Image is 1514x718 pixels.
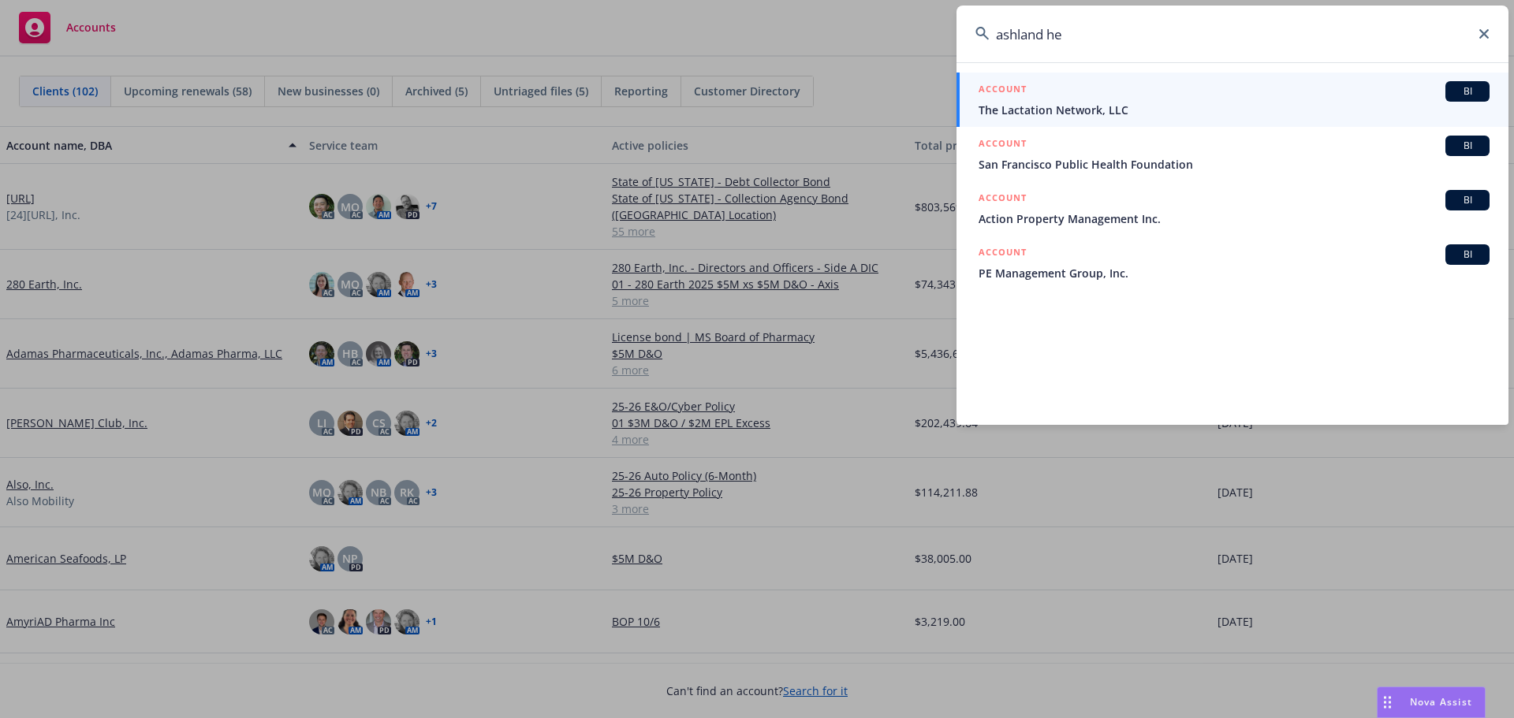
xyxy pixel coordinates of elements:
a: ACCOUNTBIPE Management Group, Inc. [957,236,1508,290]
h5: ACCOUNT [979,81,1027,100]
input: Search... [957,6,1508,62]
span: BI [1452,193,1483,207]
span: BI [1452,247,1483,262]
span: BI [1452,84,1483,99]
a: ACCOUNTBISan Francisco Public Health Foundation [957,127,1508,181]
span: Nova Assist [1410,695,1472,709]
h5: ACCOUNT [979,244,1027,263]
a: ACCOUNTBIAction Property Management Inc. [957,181,1508,236]
h5: ACCOUNT [979,190,1027,209]
span: San Francisco Public Health Foundation [979,156,1490,173]
a: ACCOUNTBIThe Lactation Network, LLC [957,73,1508,127]
button: Nova Assist [1377,686,1486,718]
span: Action Property Management Inc. [979,210,1490,227]
span: BI [1452,139,1483,153]
div: Drag to move [1378,687,1397,717]
span: The Lactation Network, LLC [979,102,1490,118]
span: PE Management Group, Inc. [979,265,1490,281]
h5: ACCOUNT [979,136,1027,154]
